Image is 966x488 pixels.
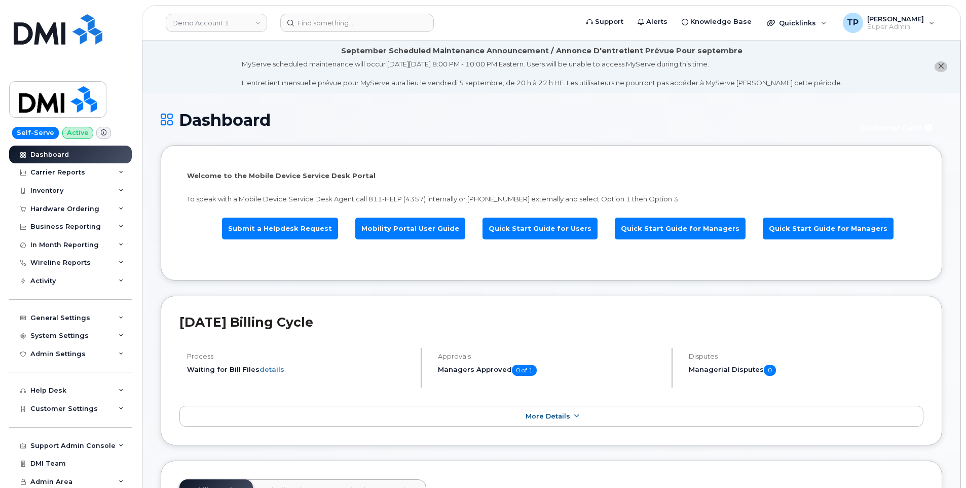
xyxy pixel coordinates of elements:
[187,194,916,204] p: To speak with a Mobile Device Service Desk Agent call 811-HELP (4357) internally or [PHONE_NUMBER...
[222,218,338,239] a: Submit a Helpdesk Request
[179,315,923,330] h2: [DATE] Billing Cycle
[764,365,776,376] span: 0
[341,46,742,56] div: September Scheduled Maintenance Announcement / Annonce D'entretient Prévue Pour septembre
[187,171,916,181] p: Welcome to the Mobile Device Service Desk Portal
[438,365,663,376] h5: Managers Approved
[615,218,746,239] a: Quick Start Guide for Managers
[242,59,842,88] div: MyServe scheduled maintenance will occur [DATE][DATE] 8:00 PM - 10:00 PM Eastern. Users will be u...
[355,218,465,239] a: Mobility Portal User Guide
[935,61,947,72] button: close notification
[851,119,942,137] button: Customer Card
[438,353,663,360] h4: Approvals
[187,365,412,374] li: Waiting for Bill Files
[482,218,598,239] a: Quick Start Guide for Users
[689,353,923,360] h4: Disputes
[259,365,284,373] a: details
[763,218,894,239] a: Quick Start Guide for Managers
[161,111,846,129] h1: Dashboard
[512,365,537,376] span: 0 of 1
[689,365,923,376] h5: Managerial Disputes
[187,353,412,360] h4: Process
[526,412,570,420] span: More Details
